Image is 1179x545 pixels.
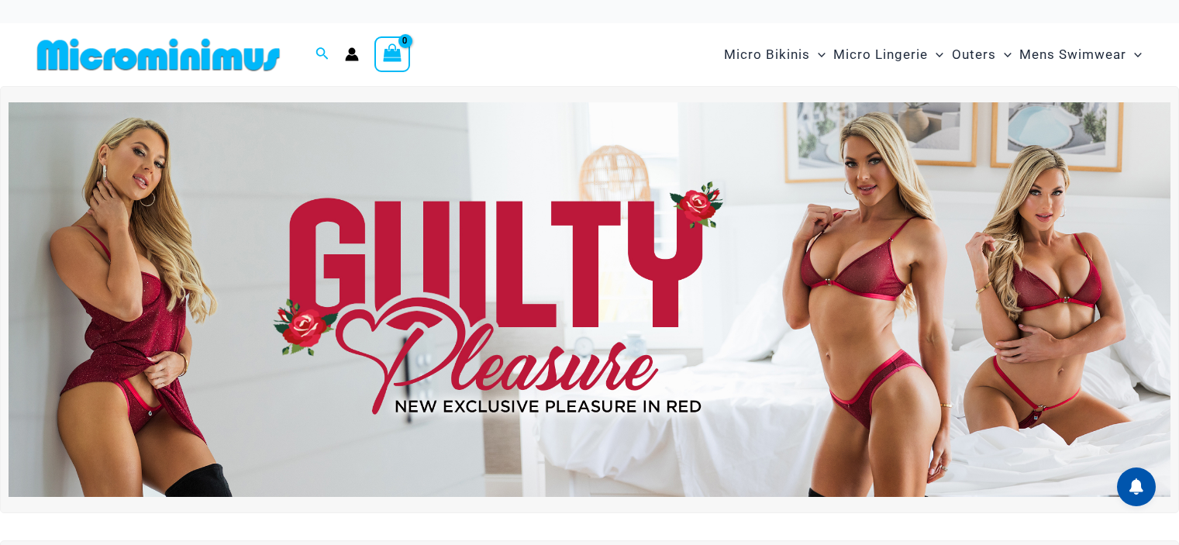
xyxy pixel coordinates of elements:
[1126,35,1142,74] span: Menu Toggle
[724,35,810,74] span: Micro Bikinis
[9,102,1170,497] img: Guilty Pleasures Red Lingerie
[833,35,928,74] span: Micro Lingerie
[315,45,329,64] a: Search icon link
[374,36,410,72] a: View Shopping Cart, empty
[1019,35,1126,74] span: Mens Swimwear
[952,35,996,74] span: Outers
[345,47,359,61] a: Account icon link
[829,31,947,78] a: Micro LingerieMenu ToggleMenu Toggle
[996,35,1012,74] span: Menu Toggle
[1015,31,1146,78] a: Mens SwimwearMenu ToggleMenu Toggle
[928,35,943,74] span: Menu Toggle
[718,29,1148,81] nav: Site Navigation
[810,35,826,74] span: Menu Toggle
[31,37,286,72] img: MM SHOP LOGO FLAT
[948,31,1015,78] a: OutersMenu ToggleMenu Toggle
[720,31,829,78] a: Micro BikinisMenu ToggleMenu Toggle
